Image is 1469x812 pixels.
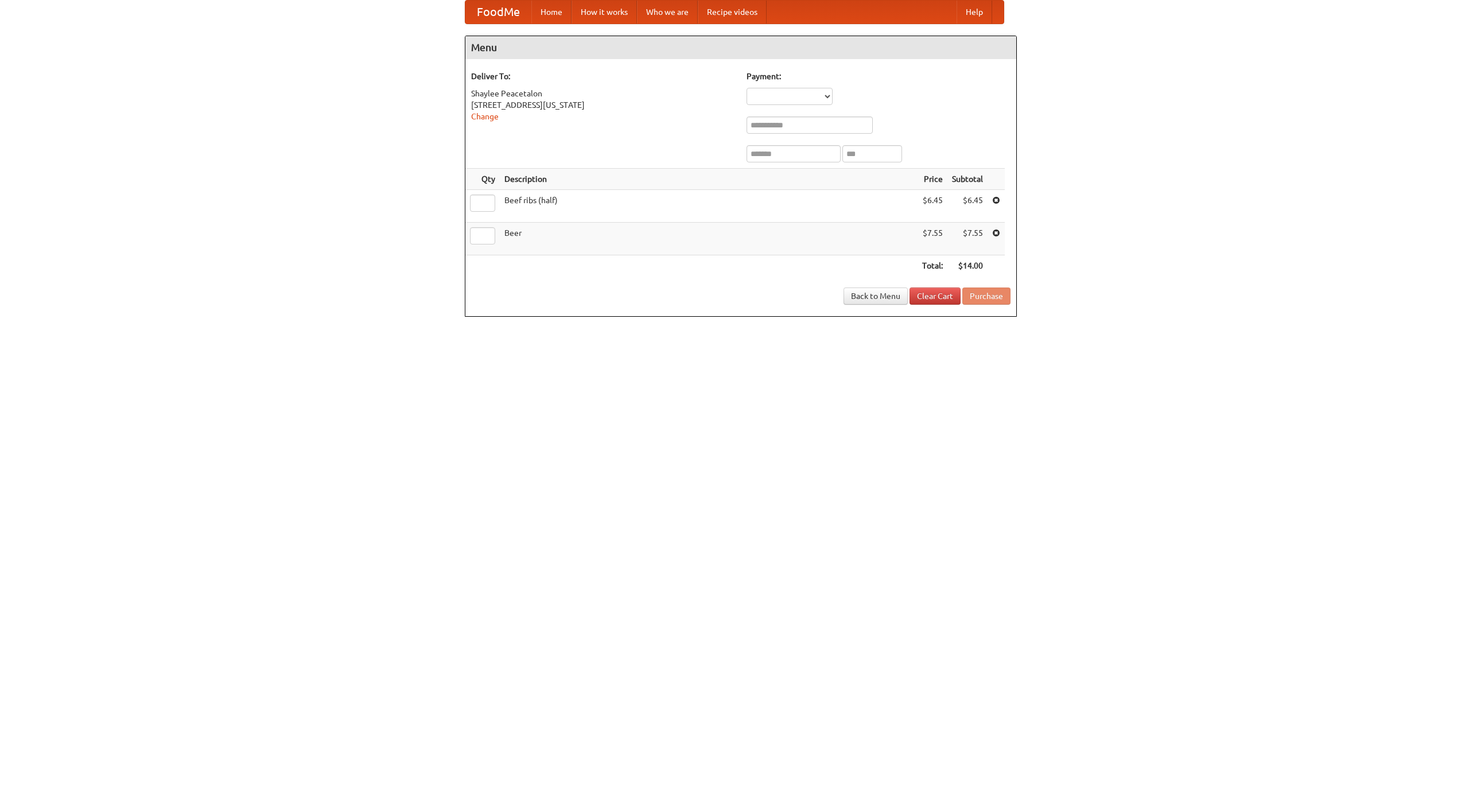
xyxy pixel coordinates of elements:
a: Recipe videos [698,1,767,24]
a: How it works [572,1,637,24]
a: FoodMe [465,1,531,24]
div: Shaylee Peacetalon [471,88,735,99]
div: [STREET_ADDRESS][US_STATE] [471,99,735,111]
h5: Deliver To: [471,71,735,82]
td: $7.55 [947,223,988,255]
th: Total: [918,255,947,277]
th: Qty [465,169,500,190]
a: Help [957,1,992,24]
th: Price [918,169,947,190]
td: $7.55 [918,223,947,255]
th: Subtotal [947,169,988,190]
a: Change [471,112,499,121]
td: $6.45 [918,190,947,223]
th: Description [500,169,918,190]
h5: Payment: [747,71,1011,82]
a: Back to Menu [844,287,908,305]
td: Beef ribs (half) [500,190,918,223]
th: $14.00 [947,255,988,277]
td: $6.45 [947,190,988,223]
h4: Menu [465,36,1016,59]
button: Purchase [962,287,1011,305]
a: Home [531,1,572,24]
a: Who we are [637,1,698,24]
td: Beer [500,223,918,255]
a: Clear Cart [910,287,961,305]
